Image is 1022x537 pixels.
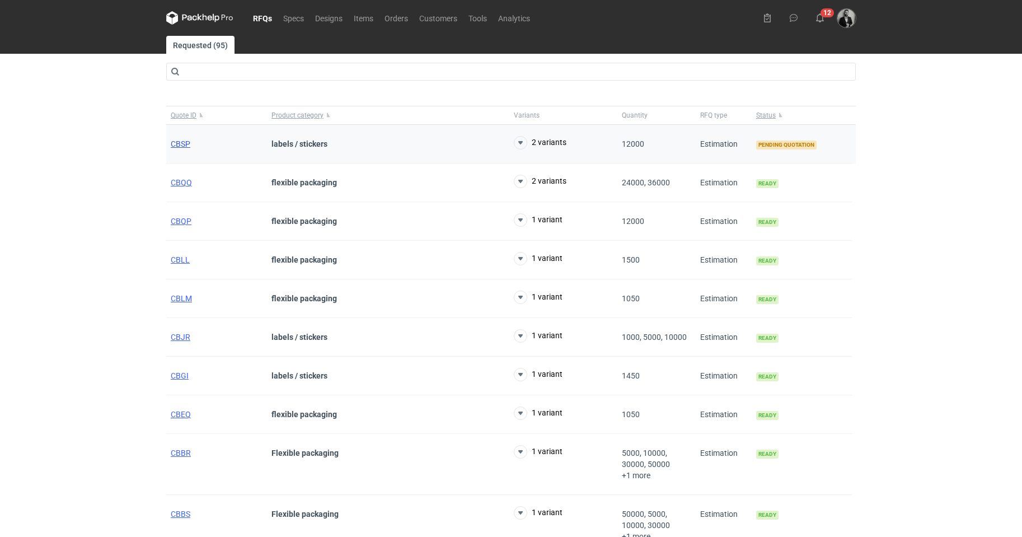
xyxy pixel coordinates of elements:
[348,11,379,25] a: Items
[310,11,348,25] a: Designs
[271,217,337,226] strong: flexible packaging
[514,445,562,459] button: 1 variant
[756,111,776,120] span: Status
[622,410,640,419] span: 1050
[756,511,779,520] span: Ready
[171,255,190,264] a: CBLL
[271,294,337,303] strong: flexible packaging
[756,450,779,459] span: Ready
[271,111,324,120] span: Product category
[271,371,327,380] strong: labels / stickers
[756,218,779,227] span: Ready
[166,36,235,54] a: Requested (95)
[171,510,190,519] a: CBBS
[696,125,752,164] div: Estimation
[247,11,278,25] a: RFQs
[271,510,339,519] strong: Flexible packaging
[514,368,562,381] button: 1 variant
[696,395,752,434] div: Estimation
[696,434,752,495] div: Estimation
[514,175,566,188] button: 2 variants
[171,449,191,457] a: CBBR
[622,111,648,120] span: Quantity
[756,179,779,188] span: Ready
[622,294,640,303] span: 1050
[514,111,540,120] span: Variants
[622,333,687,342] span: 1000, 5000, 10000
[622,449,670,480] span: 5000, 10000, 30000, 50000 +1 more
[514,213,562,227] button: 1 variant
[514,506,562,520] button: 1 variant
[811,9,829,27] button: 12
[756,411,779,420] span: Ready
[171,371,189,380] a: CBGI
[700,111,727,120] span: RFQ type
[379,11,414,25] a: Orders
[696,279,752,318] div: Estimation
[514,252,562,265] button: 1 variant
[171,294,192,303] a: CBLM
[696,318,752,357] div: Estimation
[493,11,536,25] a: Analytics
[278,11,310,25] a: Specs
[622,178,670,187] span: 24000, 36000
[271,139,327,148] strong: labels / stickers
[756,141,817,150] span: Pending quotation
[756,334,779,343] span: Ready
[171,217,191,226] a: CBQP
[514,407,562,420] button: 1 variant
[514,291,562,304] button: 1 variant
[171,139,190,148] a: CBSP
[622,217,644,226] span: 12000
[267,106,509,124] button: Product category
[271,333,327,342] strong: labels / stickers
[171,333,190,342] a: CBJR
[171,410,191,419] a: CBEQ
[166,106,267,124] button: Quote ID
[166,11,233,25] svg: Packhelp Pro
[622,255,640,264] span: 1500
[696,202,752,241] div: Estimation
[271,410,337,419] strong: flexible packaging
[756,295,779,304] span: Ready
[514,136,566,150] button: 2 variants
[271,449,339,457] strong: Flexible packaging
[696,357,752,395] div: Estimation
[463,11,493,25] a: Tools
[696,164,752,202] div: Estimation
[171,178,192,187] a: CBQQ
[514,329,562,343] button: 1 variant
[696,241,752,279] div: Estimation
[837,9,856,27] img: Dragan Čivčić
[171,111,196,120] span: Quote ID
[622,371,640,380] span: 1450
[414,11,463,25] a: Customers
[756,372,779,381] span: Ready
[271,178,337,187] strong: flexible packaging
[752,106,852,124] button: Status
[622,139,644,148] span: 12000
[756,256,779,265] span: Ready
[271,255,337,264] strong: flexible packaging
